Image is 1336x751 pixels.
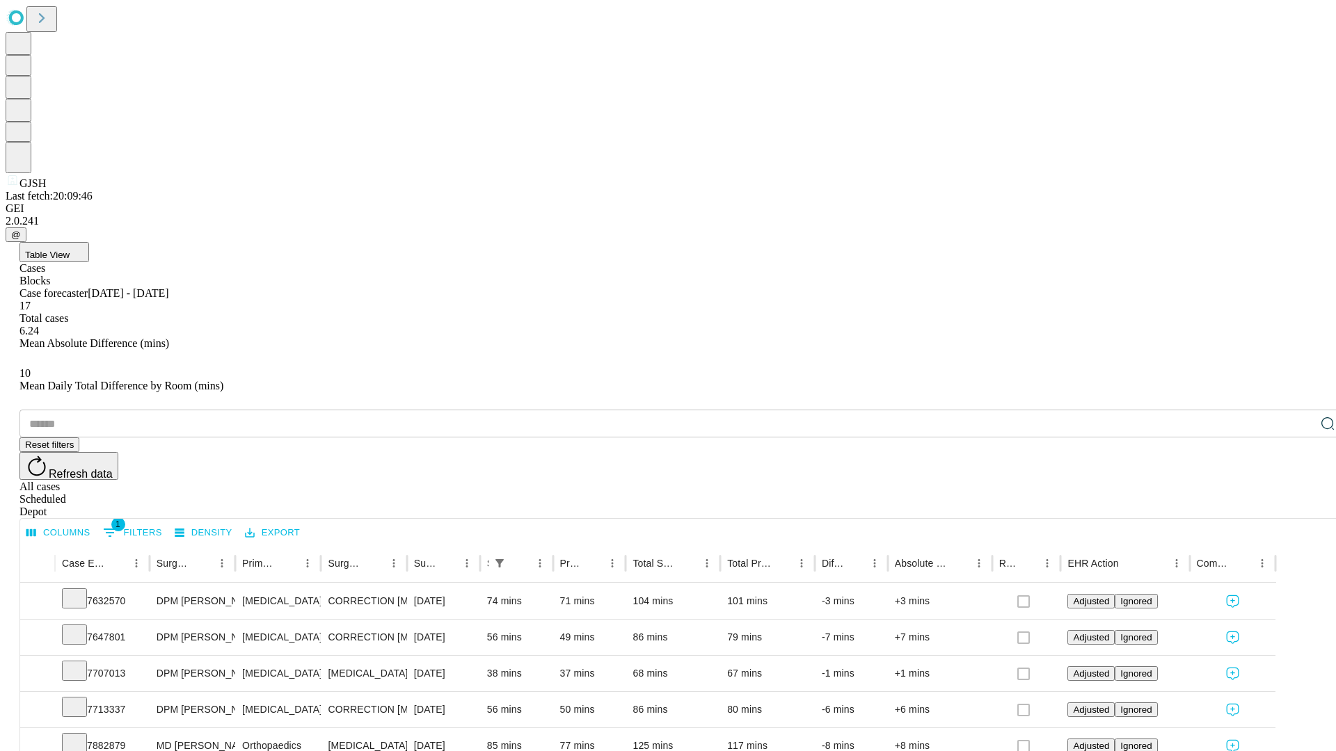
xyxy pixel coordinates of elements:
div: 50 mins [560,692,619,727]
div: +1 mins [895,656,985,691]
div: [DATE] [414,620,473,655]
div: +6 mins [895,692,985,727]
div: DPM [PERSON_NAME] [PERSON_NAME] [157,692,228,727]
span: Adjusted [1073,704,1109,715]
div: Surgeon Name [157,558,191,569]
button: Menu [865,554,884,573]
div: 74 mins [487,583,546,619]
button: Show filters [100,522,166,544]
div: Comments [1197,558,1232,569]
div: 79 mins [727,620,808,655]
button: Show filters [490,554,509,573]
div: [MEDICAL_DATA] [242,583,314,619]
button: Sort [1120,554,1140,573]
button: Adjusted [1067,666,1115,681]
div: -3 mins [822,583,881,619]
div: 7647801 [62,620,143,655]
button: Menu [127,554,146,573]
button: Sort [950,554,969,573]
button: Adjusted [1067,702,1115,717]
span: [DATE] - [DATE] [88,287,168,299]
span: Ignored [1120,741,1152,751]
div: CORRECTION [MEDICAL_DATA], RESECTION [MEDICAL_DATA] BASE [328,620,399,655]
div: DPM [PERSON_NAME] [PERSON_NAME] [157,620,228,655]
button: Sort [1233,554,1252,573]
div: DPM [PERSON_NAME] [PERSON_NAME] [157,656,228,691]
button: Sort [365,554,384,573]
button: Ignored [1115,594,1157,608]
button: Select columns [23,522,94,544]
div: Scheduled In Room Duration [487,558,488,569]
div: [MEDICAL_DATA] [242,620,314,655]
div: Absolute Difference [895,558,948,569]
div: -1 mins [822,656,881,691]
span: GJSH [19,177,46,189]
div: [DATE] [414,692,473,727]
div: GEI [6,202,1330,215]
span: Adjusted [1073,741,1109,751]
button: Adjusted [1067,594,1115,608]
span: Last fetch: 20:09:46 [6,190,93,202]
button: Menu [1167,554,1186,573]
div: 80 mins [727,692,808,727]
div: 1 active filter [490,554,509,573]
div: Surgery Date [414,558,436,569]
button: Sort [845,554,865,573]
button: Expand [27,662,48,686]
button: Refresh data [19,452,118,480]
button: Sort [438,554,457,573]
button: Adjusted [1067,630,1115,645]
div: -6 mins [822,692,881,727]
button: Expand [27,590,48,614]
div: Surgery Name [328,558,363,569]
div: 7707013 [62,656,143,691]
span: 6.24 [19,325,39,337]
span: 17 [19,300,31,312]
button: Menu [697,554,717,573]
button: Sort [772,554,792,573]
div: 104 mins [633,583,713,619]
span: Adjusted [1073,632,1109,643]
button: Menu [457,554,477,573]
div: 56 mins [487,692,546,727]
div: Predicted In Room Duration [560,558,582,569]
button: Density [171,522,236,544]
span: Ignored [1120,668,1152,679]
button: Menu [792,554,811,573]
span: Table View [25,250,70,260]
div: 7632570 [62,583,143,619]
button: Sort [1018,554,1037,573]
div: 2.0.241 [6,215,1330,227]
span: Mean Absolute Difference (mins) [19,337,169,349]
div: +3 mins [895,583,985,619]
div: Total Predicted Duration [727,558,771,569]
span: @ [11,229,21,240]
span: Mean Daily Total Difference by Room (mins) [19,380,223,391]
span: Reset filters [25,439,74,450]
div: Primary Service [242,558,277,569]
span: Case forecaster [19,287,88,299]
span: 10 [19,367,31,379]
span: Ignored [1120,632,1152,643]
div: EHR Action [1067,558,1118,569]
div: 49 mins [560,620,619,655]
span: Total cases [19,312,68,324]
span: 1 [111,517,125,531]
div: 56 mins [487,620,546,655]
div: 86 mins [633,692,713,727]
div: Resolved in EHR [999,558,1017,569]
div: [MEDICAL_DATA] COMPLETE EXCISION 5TH [MEDICAL_DATA] HEAD [328,656,399,691]
button: Sort [678,554,697,573]
span: Refresh data [49,468,113,480]
span: Adjusted [1073,668,1109,679]
div: -7 mins [822,620,881,655]
div: 7713337 [62,692,143,727]
span: Ignored [1120,596,1152,606]
button: Menu [1252,554,1272,573]
button: Expand [27,698,48,722]
button: Menu [1037,554,1057,573]
div: +7 mins [895,620,985,655]
div: [MEDICAL_DATA] [242,656,314,691]
div: CORRECTION [MEDICAL_DATA], [MEDICAL_DATA] [MEDICAL_DATA] [328,583,399,619]
div: CORRECTION [MEDICAL_DATA], RESECTION [MEDICAL_DATA] BASE [328,692,399,727]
